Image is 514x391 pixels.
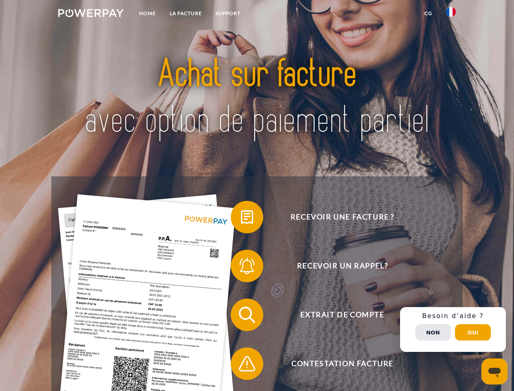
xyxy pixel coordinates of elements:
img: title-powerpay_fr.svg [78,39,436,156]
button: Extrait de compte [231,299,442,331]
img: fr [446,7,456,17]
span: Extrait de compte [243,299,442,331]
img: qb_warning.svg [237,354,257,374]
iframe: Bouton de lancement de la fenêtre de messagerie [481,358,507,384]
span: Recevoir une facture ? [243,201,442,233]
img: logo-powerpay-white.svg [58,9,124,17]
div: Schnellhilfe [400,307,506,352]
button: Recevoir une facture ? [231,201,442,233]
button: Contestation Facture [231,347,442,380]
h3: Besoin d’aide ? [405,312,501,320]
a: Support [209,6,247,21]
span: Recevoir un rappel? [243,250,442,282]
img: qb_bell.svg [237,256,257,276]
button: Recevoir un rappel? [231,250,442,282]
button: Non [415,324,451,340]
button: Oui [455,324,491,340]
a: LA FACTURE [163,6,209,21]
a: CG [418,6,439,21]
img: qb_bill.svg [237,207,257,227]
img: qb_search.svg [237,305,257,325]
a: Home [132,6,163,21]
span: Contestation Facture [243,347,442,380]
